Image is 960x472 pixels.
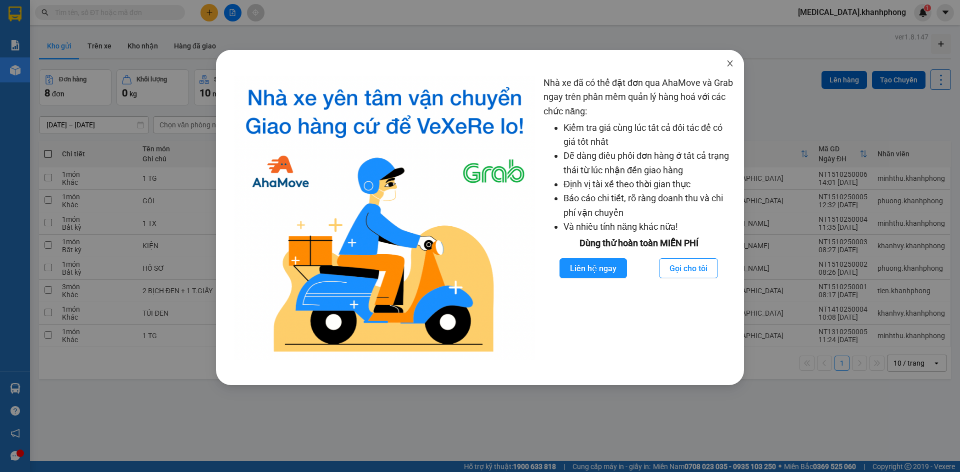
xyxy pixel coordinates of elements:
[563,121,734,149] li: Kiểm tra giá cùng lúc tất cả đối tác để có giá tốt nhất
[659,258,718,278] button: Gọi cho tôi
[563,191,734,220] li: Báo cáo chi tiết, rõ ràng doanh thu và chi phí vận chuyển
[716,50,744,78] button: Close
[543,236,734,250] div: Dùng thử hoàn toàn MIỄN PHÍ
[234,76,535,360] img: logo
[543,76,734,360] div: Nhà xe đã có thể đặt đơn qua AhaMove và Grab ngay trên phần mềm quản lý hàng hoá với các chức năng:
[669,262,707,275] span: Gọi cho tôi
[559,258,627,278] button: Liên hệ ngay
[726,59,734,67] span: close
[563,149,734,177] li: Dễ dàng điều phối đơn hàng ở tất cả trạng thái từ lúc nhận đến giao hàng
[570,262,616,275] span: Liên hệ ngay
[563,220,734,234] li: Và nhiều tính năng khác nữa!
[563,177,734,191] li: Định vị tài xế theo thời gian thực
